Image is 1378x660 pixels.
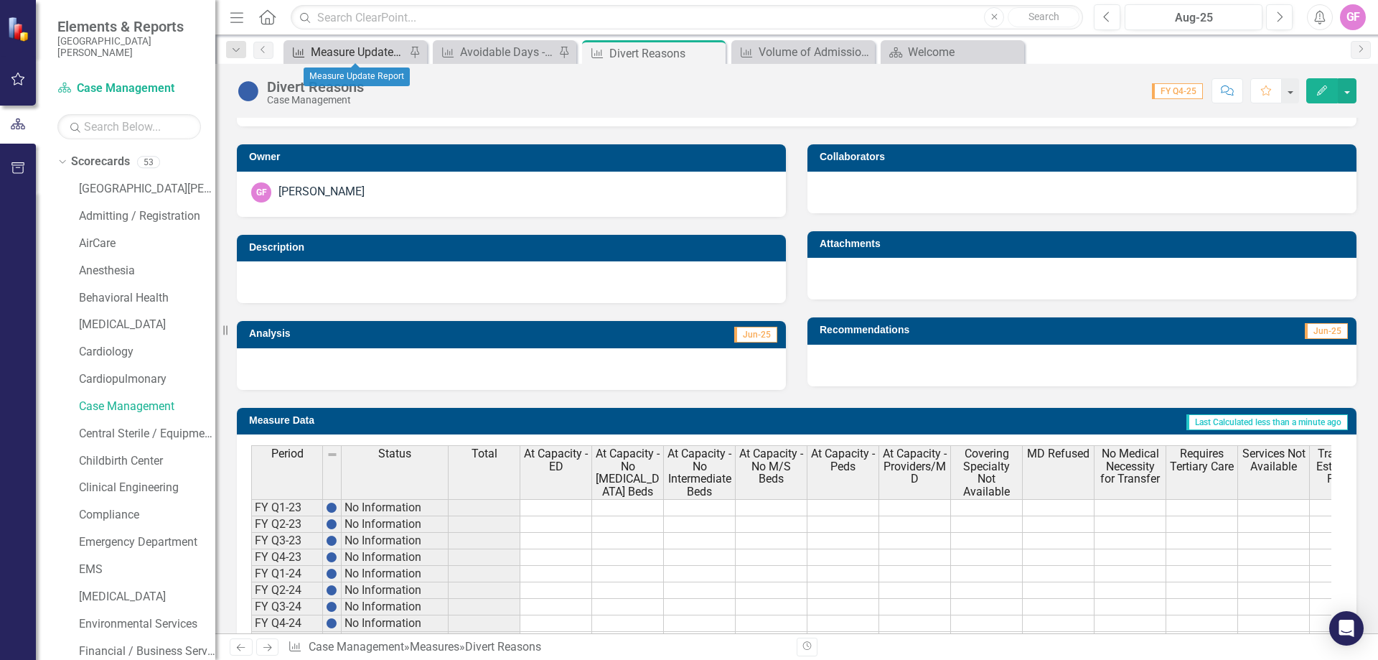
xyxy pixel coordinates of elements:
[460,43,555,61] div: Avoidable Days - External
[251,549,323,566] td: FY Q4-23
[79,534,215,551] a: Emergency Department
[1028,11,1059,22] span: Search
[79,480,215,496] a: Clinical Engineering
[251,182,271,203] div: GF
[79,181,215,197] a: [GEOGRAPHIC_DATA][PERSON_NAME]
[79,616,215,633] a: Environmental Services
[57,114,201,139] input: Search Below...
[465,640,541,654] div: Divert Reasons
[251,582,323,599] td: FY Q2-24
[288,639,786,656] div: » »
[251,632,323,649] td: FY Q1-25
[1305,323,1348,339] span: Jun-25
[327,449,338,460] img: 8DAGhfEEPCf229AAAAAElFTkSuQmCC
[326,502,337,513] img: BgCOk07PiH71IgAAAABJRU5ErkJggg==
[267,95,364,106] div: Case Management
[735,43,871,61] a: Volume of Admissions and Diverts
[1130,9,1257,27] div: Aug-25
[595,447,660,498] span: At Capacity - No [MEDICAL_DATA] Beds
[954,447,1019,498] span: Covering Specialty Not Available
[311,43,406,61] div: Measure Update Report
[57,18,201,35] span: Elements & Reports
[1169,447,1234,473] span: Requires Tertiary Care
[884,43,1021,61] a: Welcome
[1186,414,1348,430] span: Last Calculated less than a minute ago
[249,415,564,426] h3: Measure Data
[79,236,215,252] a: AirCare
[410,640,459,654] a: Measures
[79,290,215,307] a: Behavioral Health
[326,568,337,580] img: BgCOk07PiH71IgAAAABJRU5ErkJggg==
[1125,4,1262,30] button: Aug-25
[79,371,215,388] a: Cardiopulmonary
[79,426,215,442] a: Central Sterile / Equipment Distribution
[271,447,304,460] span: Period
[882,447,947,485] span: At Capacity - Providers/MD
[342,549,449,566] td: No Information
[79,208,215,225] a: Admitting / Registration
[79,344,215,361] a: Cardiology
[249,328,504,339] h3: Analysis
[137,156,160,168] div: 53
[267,79,364,95] div: Divert Reasons
[342,582,449,599] td: No Information
[287,43,406,61] a: Measure Update Report
[342,599,449,615] td: No Information
[1097,447,1163,485] span: No Medical Necessity for Transfer
[342,615,449,632] td: No Information
[309,640,404,654] a: Case Management
[79,589,215,605] a: [MEDICAL_DATA]
[326,535,337,547] img: BgCOk07PiH71IgAAAABJRU5ErkJggg==
[342,499,449,516] td: No Information
[71,154,130,170] a: Scorecards
[326,585,337,596] img: BgCOk07PiH71IgAAAABJRU5ErkJggg==
[1008,7,1079,27] button: Search
[326,618,337,629] img: BgCOk07PiH71IgAAAABJRU5ErkJggg==
[249,152,779,162] h3: Owner
[342,632,449,649] td: No Information
[7,16,32,41] img: ClearPoint Strategy
[1313,447,1378,485] span: Transfer to Established Facility
[79,507,215,524] a: Compliance
[1152,83,1203,99] span: FY Q4-25
[79,562,215,578] a: EMS
[1340,4,1366,30] button: GF
[251,599,323,615] td: FY Q3-24
[523,447,589,473] span: At Capacity - ED
[739,447,804,485] span: At Capacity - No M/S Beds
[609,45,722,62] div: Divert Reasons
[251,533,323,549] td: FY Q3-23
[278,184,365,200] div: [PERSON_NAME]
[1329,611,1364,646] div: Open Intercom Messenger
[734,327,777,343] span: Jun-25
[436,43,555,61] a: Avoidable Days - External
[342,566,449,582] td: No Information
[820,325,1174,335] h3: Recommendations
[291,5,1083,30] input: Search ClearPoint...
[820,152,1349,162] h3: Collaborators
[378,447,411,460] span: Status
[251,516,323,533] td: FY Q2-23
[326,519,337,530] img: BgCOk07PiH71IgAAAABJRU5ErkJggg==
[79,399,215,415] a: Case Management
[326,601,337,613] img: BgCOk07PiH71IgAAAABJRU5ErkJggg==
[1241,447,1306,473] span: Services Not Available
[249,242,779,253] h3: Description
[472,447,497,460] span: Total
[251,566,323,582] td: FY Q1-24
[79,263,215,279] a: Anesthesia
[820,238,1349,249] h3: Attachments
[251,499,323,516] td: FY Q1-23
[57,80,201,97] a: Case Management
[57,35,201,59] small: [GEOGRAPHIC_DATA][PERSON_NAME]
[237,80,260,103] img: No Information
[79,643,215,660] a: Financial / Business Services
[251,615,323,632] td: FY Q4-24
[759,43,871,61] div: Volume of Admissions and Diverts
[342,516,449,533] td: No Information
[667,447,732,498] span: At Capacity - No Intermediate Beds
[79,317,215,333] a: [MEDICAL_DATA]
[908,43,1021,61] div: Welcome
[342,533,449,549] td: No Information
